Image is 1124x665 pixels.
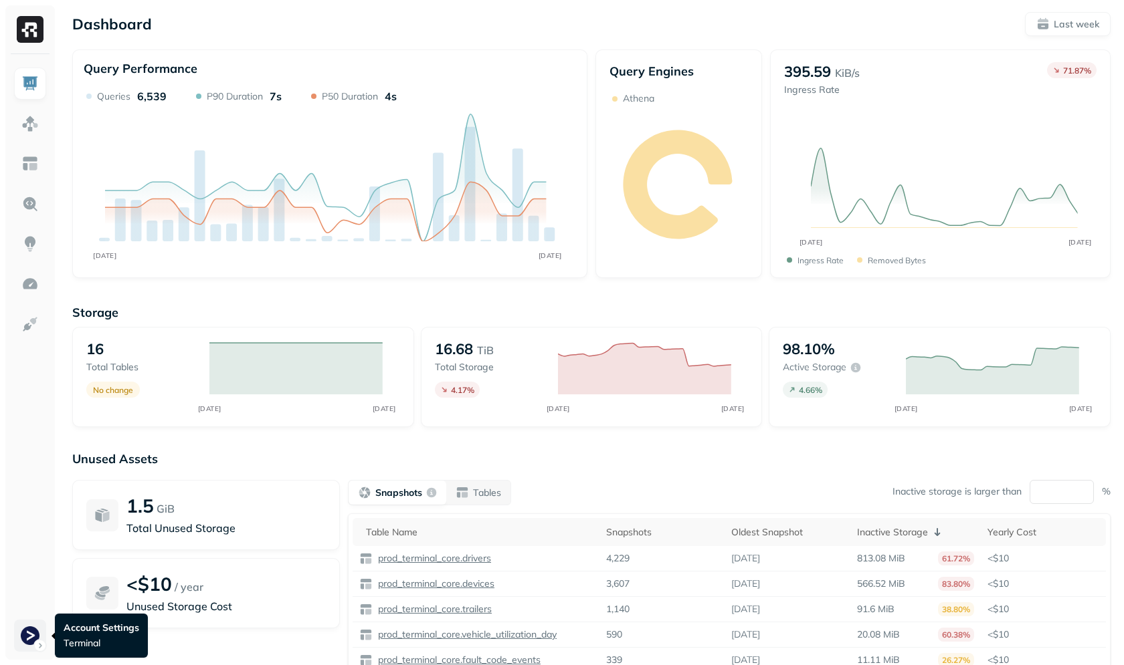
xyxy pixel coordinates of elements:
[857,526,928,539] p: Inactive Storage
[783,361,846,374] p: Active storage
[546,404,569,413] tspan: [DATE]
[731,577,760,590] p: [DATE]
[126,598,326,614] p: Unused Storage Cost
[435,340,473,358] p: 16.68
[359,628,373,642] img: table
[21,195,39,213] img: Query Explorer
[270,90,282,103] p: 7s
[359,577,373,591] img: table
[373,603,492,616] a: prod_terminal_core.trailers
[21,275,39,293] img: Optimization
[473,487,501,499] p: Tables
[64,622,139,634] p: Account Settings
[64,637,139,650] p: Terminal
[731,526,843,539] div: Oldest Snapshot
[137,90,167,103] p: 6,539
[375,552,491,565] p: prod_terminal_core.drivers
[606,526,718,539] div: Snapshots
[835,65,860,81] p: KiB/s
[606,577,630,590] p: 3,607
[857,603,895,616] p: 91.6 MiB
[895,404,918,413] tspan: [DATE]
[84,61,197,76] p: Query Performance
[373,404,396,413] tspan: [DATE]
[1102,485,1111,498] p: %
[17,16,43,43] img: Ryft
[938,628,974,642] p: 60.38%
[784,84,860,96] p: Ingress Rate
[606,552,630,565] p: 4,229
[721,404,744,413] tspan: [DATE]
[988,628,1099,641] p: <$10
[157,501,175,517] p: GiB
[359,603,373,616] img: table
[610,63,748,79] p: Query Engines
[97,90,130,103] p: Queries
[366,526,593,539] div: Table Name
[175,579,203,595] p: / year
[126,520,326,536] p: Total Unused Storage
[857,552,905,565] p: 813.08 MiB
[731,628,760,641] p: [DATE]
[798,255,844,265] p: Ingress Rate
[435,361,545,374] p: Total storage
[988,552,1099,565] p: <$10
[988,577,1099,590] p: <$10
[731,552,760,565] p: [DATE]
[375,577,494,590] p: prod_terminal_core.devices
[373,552,491,565] a: prod_terminal_core.drivers
[606,628,622,641] p: 590
[451,385,474,395] p: 4.17 %
[21,315,39,333] img: Integrations
[93,251,116,260] tspan: [DATE]
[623,92,654,105] p: Athena
[938,602,974,616] p: 38.80%
[1069,404,1093,413] tspan: [DATE]
[373,628,557,641] a: prod_terminal_core.vehicle_utilization_day
[938,577,974,591] p: 83.80%
[783,340,835,358] p: 98.10%
[784,62,831,81] p: 395.59
[1054,18,1099,31] p: Last week
[606,603,630,616] p: 1,140
[375,628,557,641] p: prod_terminal_core.vehicle_utilization_day
[868,255,926,265] p: Removed bytes
[86,340,104,358] p: 16
[799,385,822,395] p: 4.66 %
[799,238,822,247] tspan: [DATE]
[539,251,562,260] tspan: [DATE]
[375,603,492,616] p: prod_terminal_core.trailers
[72,305,1111,320] p: Storage
[21,235,39,253] img: Insights
[1068,238,1091,247] tspan: [DATE]
[988,526,1099,539] div: Yearly Cost
[375,487,422,499] p: Snapshots
[988,603,1099,616] p: <$10
[373,577,494,590] a: prod_terminal_core.devices
[21,75,39,92] img: Dashboard
[126,494,154,517] p: 1.5
[198,404,221,413] tspan: [DATE]
[359,552,373,565] img: table
[1025,12,1111,36] button: Last week
[857,628,900,641] p: 20.08 MiB
[1063,65,1091,76] p: 71.87 %
[731,603,760,616] p: [DATE]
[893,485,1022,498] p: Inactive storage is larger than
[938,551,974,565] p: 61.72%
[93,385,133,395] p: No change
[21,626,39,645] img: Terminal
[126,572,172,595] p: <$10
[86,361,196,374] p: Total tables
[72,15,152,33] p: Dashboard
[21,155,39,172] img: Asset Explorer
[385,90,397,103] p: 4s
[857,577,905,590] p: 566.52 MiB
[322,90,378,103] p: P50 Duration
[477,342,494,358] p: TiB
[207,90,263,103] p: P90 Duration
[21,115,39,132] img: Assets
[72,451,1111,467] p: Unused Assets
